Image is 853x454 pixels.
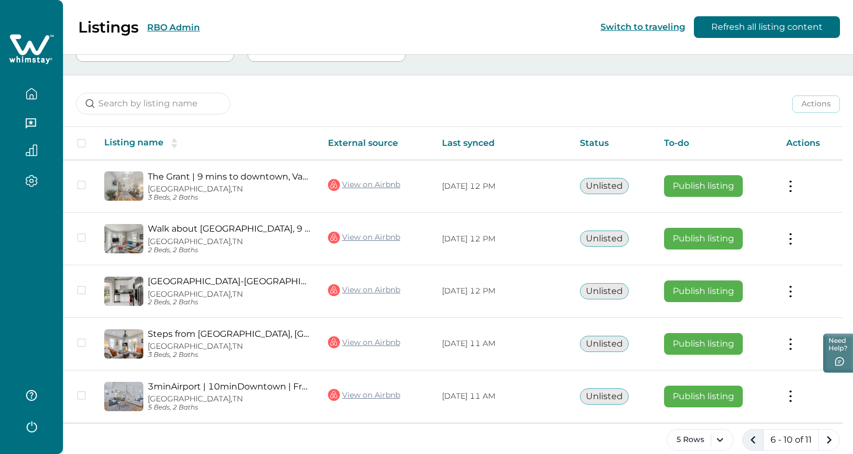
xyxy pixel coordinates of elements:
[148,381,311,392] a: 3minAirport | 10minDowntown | FreeParking 3Bd2.5Ba
[148,246,311,254] p: 2 Beds, 2 Baths
[442,391,563,402] p: [DATE] 11 AM
[442,286,563,297] p: [DATE] 12 PM
[104,277,143,306] img: propertyImage_Hillsboro Village-Free Parking-9 mins to downtown!
[580,336,629,352] button: Unlisted
[163,138,185,149] button: sorting
[148,171,311,182] a: The Grant | 9 mins to downtown, Vandy on foot
[778,127,843,160] th: Actions
[148,404,311,412] p: 5 Beds, 2 Baths
[664,175,743,197] button: Publish listing
[664,333,743,355] button: Publish listing
[664,280,743,302] button: Publish listing
[442,181,563,192] p: [DATE] 12 PM
[580,178,629,194] button: Unlisted
[770,434,812,445] p: 6 - 10 of 11
[96,127,319,160] th: Listing name
[148,394,311,404] p: [GEOGRAPHIC_DATA], TN
[148,342,311,351] p: [GEOGRAPHIC_DATA], TN
[104,382,143,411] img: propertyImage_3minAirport | 10minDowntown | FreeParking 3Bd2.5Ba
[442,338,563,349] p: [DATE] 11 AM
[328,388,400,402] a: View on Airbnb
[433,127,571,160] th: Last synced
[148,290,311,299] p: [GEOGRAPHIC_DATA], TN
[763,429,819,451] button: 6 - 10 of 11
[792,95,840,113] button: Actions
[148,184,311,194] p: [GEOGRAPHIC_DATA], TN
[655,127,778,160] th: To-do
[319,127,433,160] th: External source
[104,329,143,359] img: propertyImage_Steps from Hillsboro Village, Downtown 9 mins away
[442,234,563,245] p: [DATE] 12 PM
[571,127,655,160] th: Status
[818,429,840,451] button: next page
[148,276,311,286] a: [GEOGRAPHIC_DATA]-[GEOGRAPHIC_DATA]-9 mins to downtown!
[148,351,311,359] p: 3 Beds, 2 Baths
[78,18,138,36] p: Listings
[328,231,400,245] a: View on Airbnb
[148,194,311,202] p: 3 Beds, 2 Baths
[147,22,200,33] button: RBO Admin
[148,237,311,246] p: [GEOGRAPHIC_DATA], TN
[580,231,629,247] button: Unlisted
[664,228,743,250] button: Publish listing
[667,429,734,451] button: 5 Rows
[580,283,629,299] button: Unlisted
[328,178,400,192] a: View on Airbnb
[104,171,143,201] img: propertyImage_The Grant | 9 mins to downtown, Vandy on foot
[328,335,400,349] a: View on Airbnb
[694,16,840,38] button: Refresh all listing content
[76,93,230,114] input: Search by listing name
[742,429,764,451] button: previous page
[328,283,400,297] a: View on Airbnb
[580,388,629,405] button: Unlisted
[148,329,311,339] a: Steps from [GEOGRAPHIC_DATA], [GEOGRAPHIC_DATA] mins away
[601,22,685,32] button: Switch to traveling
[104,224,143,253] img: propertyImage_Walk about Hillsboro Village, 9 mins to downtown!
[148,298,311,306] p: 2 Beds, 2 Baths
[664,386,743,407] button: Publish listing
[148,223,311,234] a: Walk about [GEOGRAPHIC_DATA], 9 mins to downtown!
